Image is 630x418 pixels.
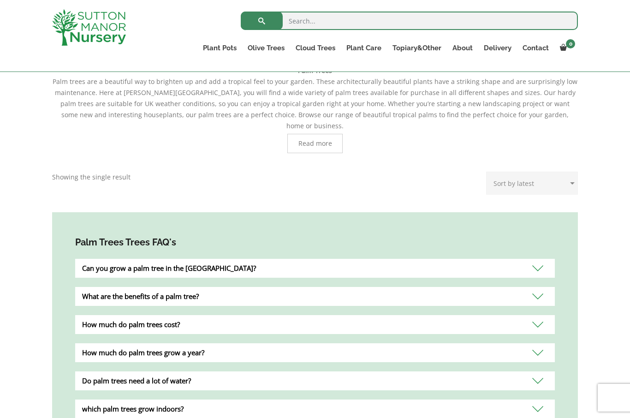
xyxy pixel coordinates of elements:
img: logo [52,9,126,46]
a: Plant Pots [197,42,242,54]
select: Shop order [486,172,578,195]
p: Showing the single result [52,172,131,183]
a: Contact [517,42,554,54]
h4: Palm Trees Trees FAQ's [75,235,555,250]
span: 0 [566,39,575,48]
div: Palm trees are a beautiful way to brighten up and add a tropical feel to your garden. These archi... [52,65,578,153]
div: What are the benefits of a palm tree? [75,287,555,306]
input: Search... [241,12,578,30]
div: How much do palm trees grow a year? [75,343,555,362]
a: Delivery [478,42,517,54]
a: Cloud Trees [290,42,341,54]
div: Do palm trees need a lot of water? [75,371,555,390]
a: Topiary&Other [387,42,447,54]
span: Read more [298,140,332,147]
a: 0 [554,42,578,54]
a: Plant Care [341,42,387,54]
a: Olive Trees [242,42,290,54]
div: How much do palm trees cost? [75,315,555,334]
div: Can you grow a palm tree in the [GEOGRAPHIC_DATA]? [75,259,555,278]
a: About [447,42,478,54]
